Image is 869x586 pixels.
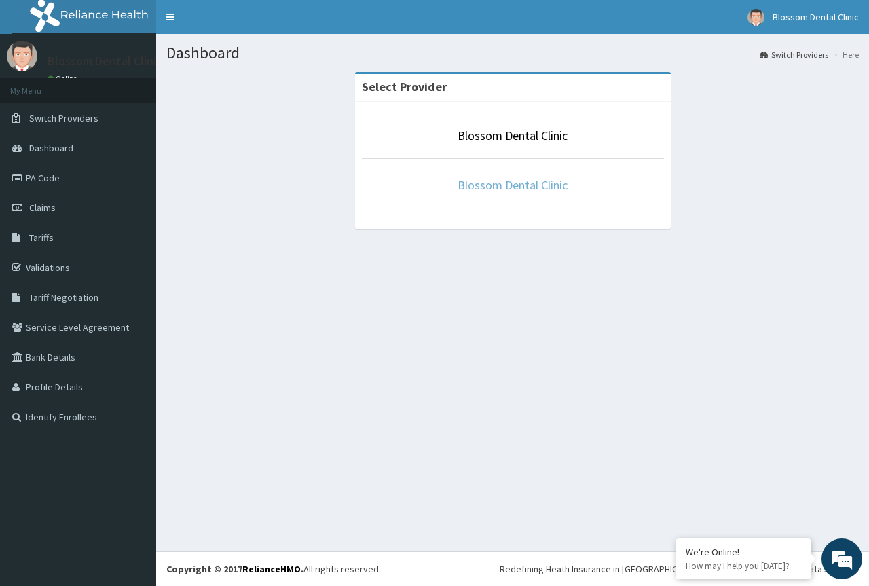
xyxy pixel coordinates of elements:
[773,11,859,23] span: Blossom Dental Clinic
[48,74,80,84] a: Online
[29,291,98,304] span: Tariff Negotiation
[7,41,37,71] img: User Image
[242,563,301,575] a: RelianceHMO
[29,202,56,214] span: Claims
[362,79,447,94] strong: Select Provider
[686,560,801,572] p: How may I help you today?
[29,142,73,154] span: Dashboard
[166,44,859,62] h1: Dashboard
[29,112,98,124] span: Switch Providers
[48,55,162,67] p: Blossom Dental Clinic
[686,546,801,558] div: We're Online!
[830,49,859,60] li: Here
[760,49,828,60] a: Switch Providers
[29,232,54,244] span: Tariffs
[156,551,869,586] footer: All rights reserved.
[166,563,303,575] strong: Copyright © 2017 .
[500,562,859,576] div: Redefining Heath Insurance in [GEOGRAPHIC_DATA] using Telemedicine and Data Science!
[458,177,568,193] a: Blossom Dental Clinic
[747,9,764,26] img: User Image
[458,128,568,143] a: Blossom Dental Clinic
